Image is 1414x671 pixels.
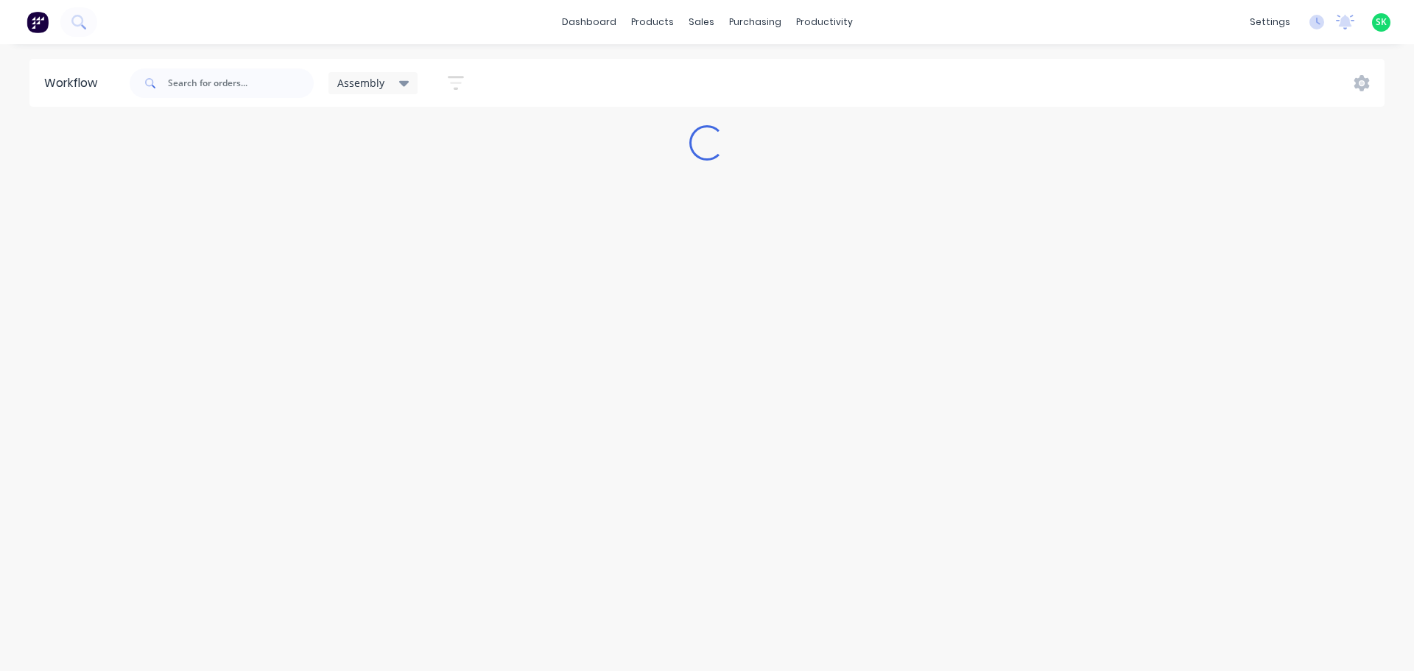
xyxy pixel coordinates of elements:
div: Workflow [44,74,105,92]
div: purchasing [722,11,789,33]
div: productivity [789,11,860,33]
span: SK [1376,15,1387,29]
span: Assembly [337,75,384,91]
div: settings [1242,11,1298,33]
img: Factory [27,11,49,33]
div: products [624,11,681,33]
div: sales [681,11,722,33]
a: dashboard [555,11,624,33]
input: Search for orders... [168,68,314,98]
